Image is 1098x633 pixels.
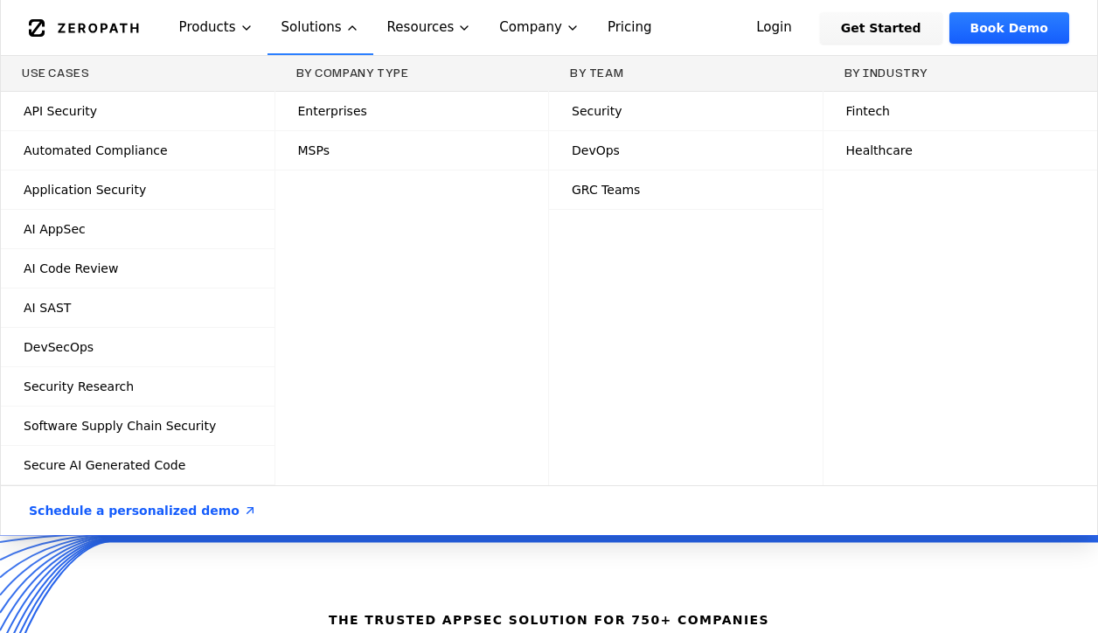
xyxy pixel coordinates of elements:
h3: By Company Type [296,66,528,80]
a: DevOps [549,131,823,170]
a: AI AppSec [1,210,274,248]
a: Security Research [1,367,274,406]
h3: Use Cases [22,66,254,80]
span: Application Security [24,181,146,198]
a: Get Started [820,12,942,44]
a: AI SAST [1,289,274,327]
span: MSPs [298,142,330,159]
a: Automated Compliance [1,131,274,170]
a: Secure AI Generated Code [1,446,274,484]
a: GRC Teams [549,170,823,209]
span: AI SAST [24,299,71,316]
a: Login [735,12,813,44]
span: Healthcare [846,142,913,159]
a: Enterprises [275,92,549,130]
a: Schedule a personalized demo [8,486,278,535]
span: Secure AI Generated Code [24,456,185,474]
a: Software Supply Chain Security [1,407,274,445]
span: DevOps [572,142,620,159]
span: AI AppSec [24,220,86,238]
span: GRC Teams [572,181,640,198]
a: Book Demo [949,12,1069,44]
span: Automated Compliance [24,142,168,159]
a: DevSecOps [1,328,274,366]
span: Security Research [24,378,134,395]
a: Application Security [1,170,274,209]
a: MSPs [275,131,549,170]
span: Fintech [846,102,890,120]
span: Software Supply Chain Security [24,417,216,435]
a: AI Code Review [1,249,274,288]
a: Security [549,92,823,130]
h6: The trusted AppSec solution for 750+ companies [329,611,769,629]
span: API Security [24,102,97,120]
span: Security [572,102,622,120]
a: Healthcare [823,131,1098,170]
span: DevSecOps [24,338,94,356]
span: AI Code Review [24,260,118,277]
a: Fintech [823,92,1098,130]
span: Enterprises [298,102,367,120]
a: API Security [1,92,274,130]
h3: By Industry [844,66,1077,80]
h3: By Team [570,66,802,80]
